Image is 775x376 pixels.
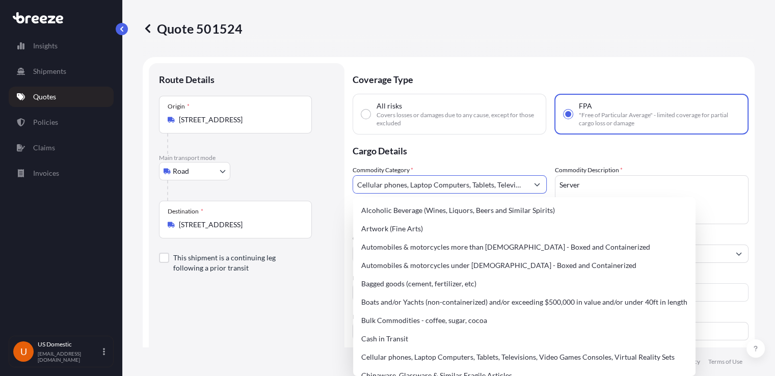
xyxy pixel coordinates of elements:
[357,256,691,275] div: Automobiles & motorcycles under [DEMOGRAPHIC_DATA] - Boxed and Containerized
[33,66,66,76] p: Shipments
[357,201,691,220] div: Alcoholic Beverage (Wines, Liquors, Beers and Similar Spirits)
[159,73,215,86] p: Route Details
[33,41,58,51] p: Insights
[708,358,742,366] p: Terms of Use
[353,135,749,165] p: Cargo Details
[179,220,299,230] input: Destination
[357,238,691,256] div: Automobiles & motorcycles more than [DEMOGRAPHIC_DATA] - Boxed and Containerized
[33,92,56,102] p: Quotes
[33,143,55,153] p: Claims
[159,154,334,162] p: Main transport mode
[168,102,190,111] div: Origin
[555,165,623,175] label: Commodity Description
[353,165,413,175] label: Commodity Category
[20,346,27,357] span: U
[173,253,304,273] label: This shipment is a continuing leg following a prior transit
[173,166,189,176] span: Road
[38,340,101,348] p: US Domestic
[168,207,203,216] div: Destination
[357,275,691,293] div: Bagged goods (cement, fertilizer, etc)
[33,168,59,178] p: Invoices
[357,293,691,311] div: Boats and/or Yachts (non-containerized) and/or exceeding $500,000 in value and/or under 40ft in l...
[179,115,299,125] input: Origin
[579,111,740,127] span: "Free of Particular Average" - limited coverage for partial cargo loss or damage
[357,348,691,366] div: Cellular phones, Laptop Computers, Tablets, Televisions, Video Games Consoles, Virtual Reality Sets
[143,20,243,37] p: Quote 501524
[357,330,691,348] div: Cash in Transit
[357,220,691,238] div: Artwork (Fine Arts)
[377,111,538,127] span: Covers losses or damages due to any cause, except for those excluded
[579,101,592,111] span: FPA
[357,311,691,330] div: Bulk Commodities - coffee, sugar, cocoa
[555,175,749,224] textarea: Server
[159,162,230,180] button: Select transport
[528,175,546,194] button: Show suggestions
[730,245,748,263] button: Show suggestions
[33,117,58,127] p: Policies
[353,63,749,94] p: Coverage Type
[377,101,402,111] span: All risks
[353,175,528,194] input: Select a commodity type
[38,351,101,363] p: [EMAIL_ADDRESS][DOMAIN_NAME]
